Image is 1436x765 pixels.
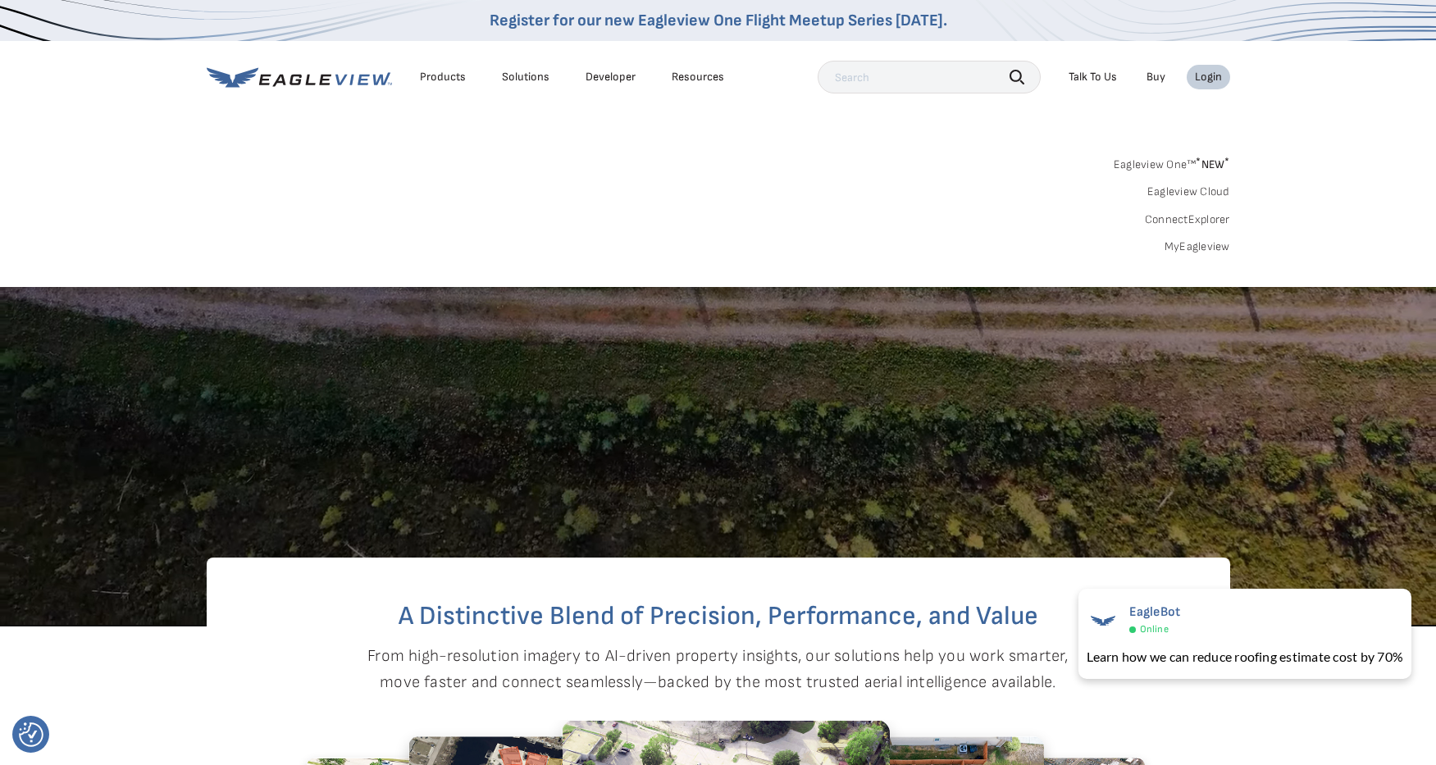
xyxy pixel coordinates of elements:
[818,61,1041,93] input: Search
[490,11,947,30] a: Register for our new Eagleview One Flight Meetup Series [DATE].
[19,722,43,747] button: Consent Preferences
[1069,70,1117,84] div: Talk To Us
[1165,239,1230,254] a: MyEagleview
[1140,623,1169,635] span: Online
[1114,153,1230,171] a: Eagleview One™*NEW*
[1147,70,1165,84] a: Buy
[1195,70,1222,84] div: Login
[420,70,466,84] div: Products
[502,70,549,84] div: Solutions
[1129,604,1181,620] span: EagleBot
[586,70,636,84] a: Developer
[1087,604,1119,637] img: EagleBot
[1196,157,1229,171] span: NEW
[1087,647,1403,667] div: Learn how we can reduce roofing estimate cost by 70%
[1147,184,1230,199] a: Eagleview Cloud
[19,722,43,747] img: Revisit consent button
[672,70,724,84] div: Resources
[367,643,1069,695] p: From high-resolution imagery to AI-driven property insights, our solutions help you work smarter,...
[272,603,1165,630] h2: A Distinctive Blend of Precision, Performance, and Value
[1145,212,1230,227] a: ConnectExplorer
